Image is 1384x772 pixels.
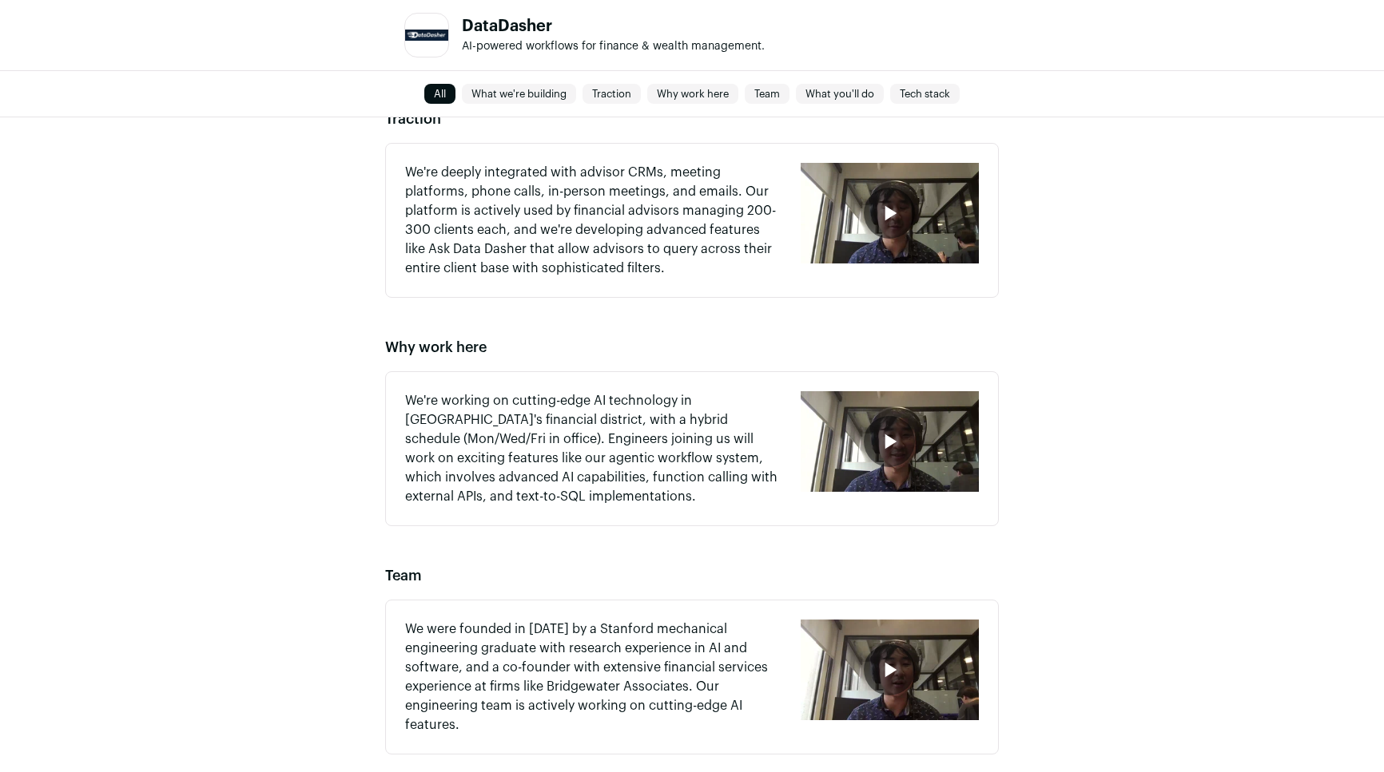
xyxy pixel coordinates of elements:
[462,41,765,52] span: AI-powered workflows for finance & wealth management.
[462,18,765,34] h1: DataDasher
[583,85,641,104] a: Traction
[405,30,448,42] img: 5ea263cf0c28d7e3455a8b28ff74034307efce2722f8c6cf0fe1af1be6d55519.jpg
[385,336,999,358] h2: Why work here
[745,85,789,104] a: Team
[647,85,738,104] a: Why work here
[424,85,455,104] a: All
[405,620,781,734] p: We were founded in [DATE] by a Stanford mechanical engineering graduate with research experience ...
[385,564,999,587] h2: Team
[405,391,781,506] p: We're working on cutting-edge AI technology in [GEOGRAPHIC_DATA]'s financial district, with a hyb...
[462,85,576,104] a: What we're building
[385,108,999,130] h2: Traction
[796,85,884,104] a: What you'll do
[890,85,960,104] a: Tech stack
[405,163,781,278] p: We're deeply integrated with advisor CRMs, meeting platforms, phone calls, in-person meetings, an...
